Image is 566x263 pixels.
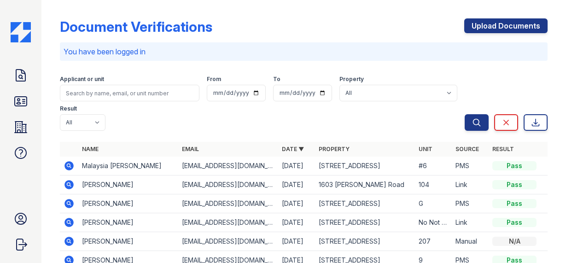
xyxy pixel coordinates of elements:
td: Manual [452,232,489,251]
td: PMS [452,157,489,175]
p: You have been logged in [64,46,544,57]
label: Property [339,76,364,83]
label: To [273,76,280,83]
div: Pass [492,218,537,227]
td: [STREET_ADDRESS] [315,213,415,232]
td: [DATE] [278,194,315,213]
td: Malaysia [PERSON_NAME] [78,157,178,175]
td: [PERSON_NAME] [78,175,178,194]
td: 104 [415,175,452,194]
label: From [207,76,221,83]
td: 1603 [PERSON_NAME] Road [315,175,415,194]
td: #6 [415,157,452,175]
label: Applicant or unit [60,76,104,83]
a: Result [492,146,514,152]
a: Email [182,146,199,152]
iframe: chat widget [527,226,557,254]
input: Search by name, email, or unit number [60,85,199,101]
div: Pass [492,180,537,189]
td: [STREET_ADDRESS] [315,194,415,213]
img: CE_Icon_Blue-c292c112584629df590d857e76928e9f676e5b41ef8f769ba2f05ee15b207248.png [11,22,31,42]
td: [EMAIL_ADDRESS][DOMAIN_NAME] [178,157,278,175]
td: 207 [415,232,452,251]
td: Link [452,213,489,232]
td: [EMAIL_ADDRESS][DOMAIN_NAME] [178,194,278,213]
td: [DATE] [278,213,315,232]
td: [DATE] [278,232,315,251]
td: PMS [452,194,489,213]
td: [STREET_ADDRESS] [315,157,415,175]
a: Date ▼ [282,146,304,152]
label: Result [60,105,77,112]
td: [PERSON_NAME] [78,213,178,232]
td: [EMAIL_ADDRESS][DOMAIN_NAME] [178,232,278,251]
td: [DATE] [278,175,315,194]
div: N/A [492,237,537,246]
a: Name [82,146,99,152]
td: G [415,194,452,213]
td: [STREET_ADDRESS] [315,232,415,251]
div: Pass [492,199,537,208]
a: Unit [419,146,432,152]
td: [EMAIL_ADDRESS][DOMAIN_NAME] [178,175,278,194]
td: [PERSON_NAME] [78,194,178,213]
div: Pass [492,161,537,170]
a: Property [319,146,350,152]
td: [EMAIL_ADDRESS][DOMAIN_NAME] [178,213,278,232]
td: [DATE] [278,157,315,175]
td: [PERSON_NAME] [78,232,178,251]
div: Document Verifications [60,18,212,35]
td: No Not Use 1R [415,213,452,232]
td: Link [452,175,489,194]
a: Upload Documents [464,18,548,33]
a: Source [455,146,479,152]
